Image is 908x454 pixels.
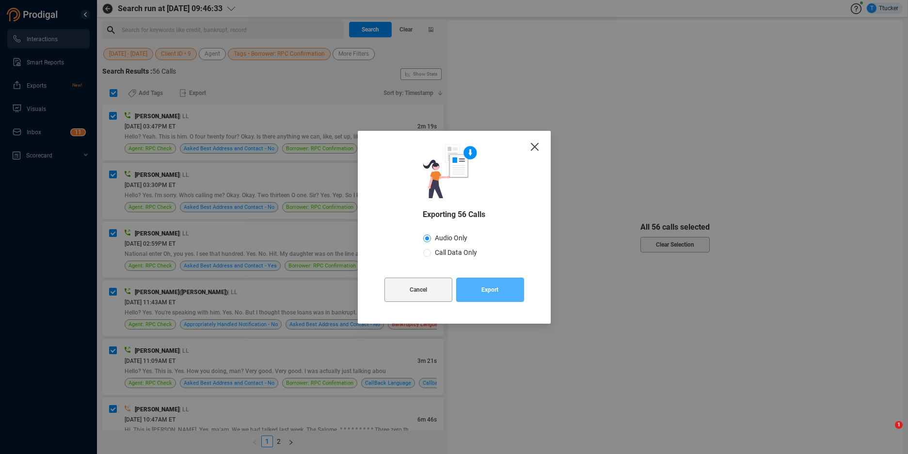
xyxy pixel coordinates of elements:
[431,249,481,256] span: Call Data Only
[431,234,471,242] span: Audio Only
[481,278,498,302] span: Export
[456,278,524,302] button: Export
[875,421,898,444] iframe: Intercom live chat
[410,278,427,302] span: Cancel
[423,208,485,220] span: Exporting 56 Calls
[519,131,551,163] button: Close
[384,278,452,302] button: Cancel
[895,421,903,429] span: 1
